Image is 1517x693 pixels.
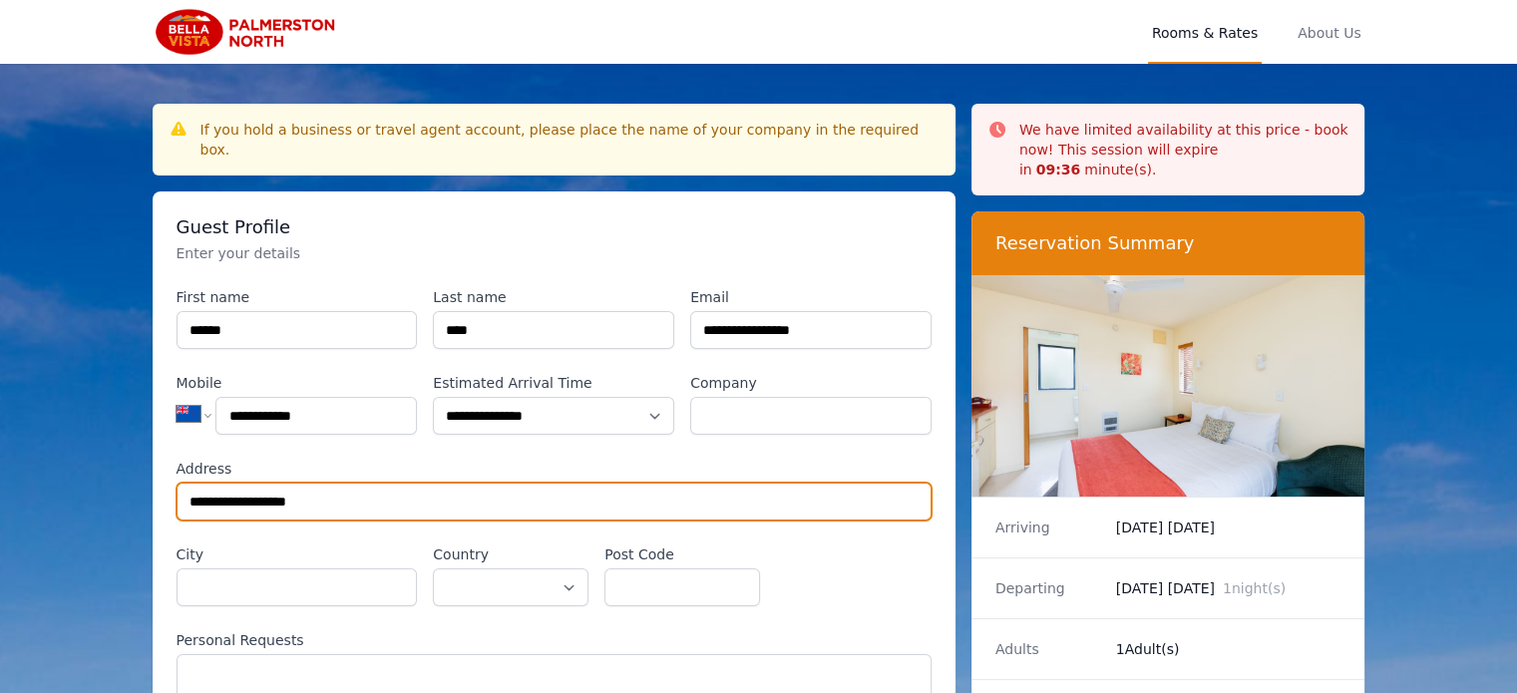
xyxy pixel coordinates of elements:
dt: Adults [995,639,1100,659]
label: First name [177,287,418,307]
label: Country [433,544,588,564]
label: Address [177,459,932,479]
label: City [177,544,418,564]
label: Company [690,373,932,393]
div: If you hold a business or travel agent account, please place the name of your company in the requ... [200,120,940,160]
p: We have limited availability at this price - book now! This session will expire in minute(s). [1019,120,1349,179]
strong: 09 : 36 [1036,162,1081,177]
dd: [DATE] [DATE] [1116,518,1341,537]
span: 1 night(s) [1223,580,1286,596]
h3: Guest Profile [177,215,932,239]
img: Compact Queen Studio [971,275,1365,497]
label: Post Code [604,544,760,564]
label: Estimated Arrival Time [433,373,674,393]
dt: Departing [995,578,1100,598]
h3: Reservation Summary [995,231,1341,255]
dd: 1 Adult(s) [1116,639,1341,659]
label: Mobile [177,373,418,393]
p: Enter your details [177,243,932,263]
dt: Arriving [995,518,1100,537]
label: Personal Requests [177,630,932,650]
label: Email [690,287,932,307]
dd: [DATE] [DATE] [1116,578,1341,598]
label: Last name [433,287,674,307]
img: Bella Vista Palmerston North [153,8,344,56]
